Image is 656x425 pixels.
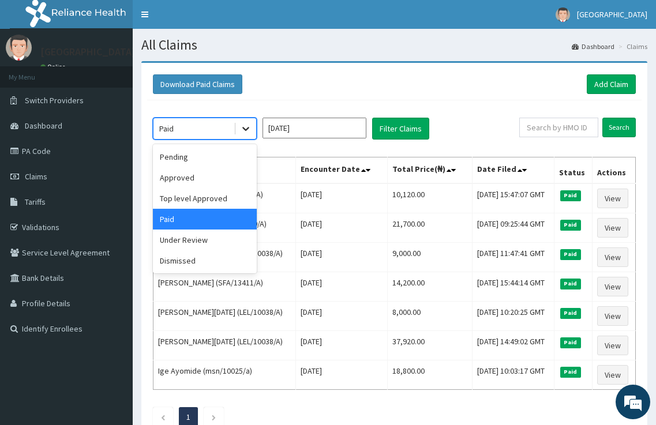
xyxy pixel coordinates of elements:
h1: All Claims [141,37,647,52]
div: Top level Approved [153,188,257,209]
td: 14,200.00 [387,272,472,302]
div: Under Review [153,230,257,250]
td: [PERSON_NAME][DATE] (LEL/10038/A) [153,302,296,331]
a: View [597,277,628,296]
td: [DATE] [295,243,387,272]
td: [DATE] [295,302,387,331]
a: Page 1 is your current page [186,412,190,422]
button: Filter Claims [372,118,429,140]
td: [DATE] 09:25:44 GMT [473,213,554,243]
td: [DATE] 15:44:14 GMT [473,272,554,302]
a: View [597,365,628,385]
td: 10,120.00 [387,183,472,213]
div: Minimize live chat window [189,6,217,33]
a: Online [40,63,68,71]
div: Paid [159,123,174,134]
div: Paid [153,209,257,230]
span: Claims [25,171,47,182]
input: Search [602,118,636,137]
td: [PERSON_NAME] (SFA/13411/A) [153,272,296,302]
a: View [597,306,628,326]
div: Pending [153,146,257,167]
span: Paid [560,249,581,259]
a: View [597,218,628,238]
td: 8,000.00 [387,302,472,331]
li: Claims [616,42,647,51]
span: Paid [560,367,581,377]
a: Previous page [160,412,166,422]
td: 9,000.00 [387,243,472,272]
span: Paid [560,279,581,289]
span: Paid [560,220,581,230]
td: 18,800.00 [387,360,472,390]
td: [DATE] 10:03:17 GMT [473,360,554,390]
span: Paid [560,190,581,201]
td: [DATE] [295,331,387,360]
a: View [597,247,628,267]
span: Paid [560,337,581,348]
td: [DATE] [295,360,387,390]
td: [DATE] 14:49:02 GMT [473,331,554,360]
div: Chat with us now [60,65,194,80]
img: User Image [556,7,570,22]
div: Approved [153,167,257,188]
td: [DATE] [295,213,387,243]
button: Download Paid Claims [153,74,242,94]
div: Dismissed [153,250,257,271]
td: [DATE] 10:20:25 GMT [473,302,554,331]
a: Add Claim [587,74,636,94]
th: Actions [592,157,635,184]
img: User Image [6,35,32,61]
a: View [597,189,628,208]
td: [DATE] 15:47:07 GMT [473,183,554,213]
td: [PERSON_NAME][DATE] (LEL/10038/A) [153,331,296,360]
td: 21,700.00 [387,213,472,243]
img: d_794563401_company_1708531726252_794563401 [21,58,47,86]
span: We're online! [67,134,159,251]
a: View [597,336,628,355]
td: [DATE] [295,272,387,302]
td: 37,920.00 [387,331,472,360]
td: [DATE] 11:47:41 GMT [473,243,554,272]
td: Ige Ayomide (msn/10025/a) [153,360,296,390]
input: Search by HMO ID [519,118,598,137]
th: Total Price(₦) [387,157,472,184]
span: Paid [560,308,581,318]
a: Dashboard [572,42,614,51]
th: Encounter Date [295,157,387,184]
th: Date Filed [473,157,554,184]
th: Status [554,157,593,184]
input: Select Month and Year [263,118,366,138]
p: [GEOGRAPHIC_DATA] [40,47,136,57]
span: Tariffs [25,197,46,207]
span: Switch Providers [25,95,84,106]
td: [DATE] [295,183,387,213]
span: Dashboard [25,121,62,131]
a: Next page [211,412,216,422]
span: [GEOGRAPHIC_DATA] [577,9,647,20]
textarea: Type your message and hit 'Enter' [6,294,220,334]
